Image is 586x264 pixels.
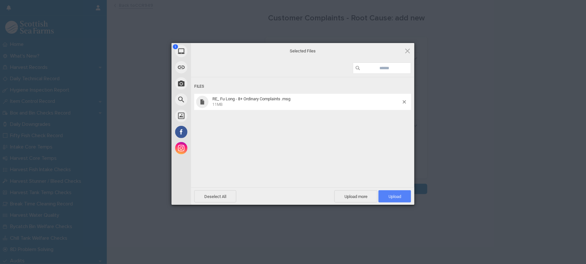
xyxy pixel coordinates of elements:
[389,194,401,199] span: Upload
[172,140,249,156] div: Instagram
[210,96,403,107] span: RE_ Fu Long - 8+ Ordinary Complaints .msg
[334,190,378,203] span: Upload more
[172,75,249,92] div: Take Photo
[238,48,367,54] span: Selected Files
[378,190,411,203] span: Upload
[212,96,290,101] span: RE_ Fu Long - 8+ Ordinary Complaints .msg
[173,44,178,49] span: 1
[172,108,249,124] div: Unsplash
[194,81,411,93] div: Files
[172,92,249,108] div: Web Search
[172,43,249,59] div: My Device
[172,59,249,75] div: Link (URL)
[404,47,411,54] span: Click here or hit ESC to close picker
[194,190,236,203] span: Deselect All
[212,102,222,107] span: 11MB
[172,124,249,140] div: Facebook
